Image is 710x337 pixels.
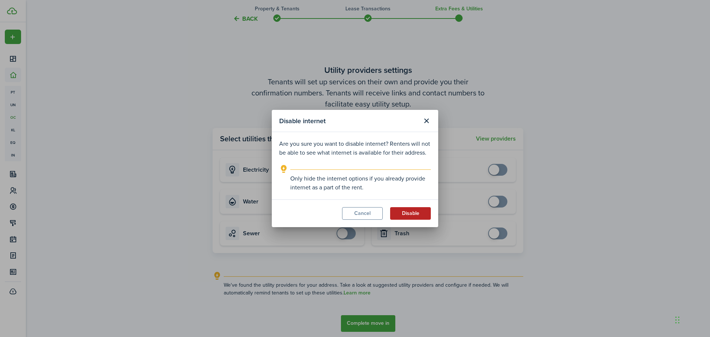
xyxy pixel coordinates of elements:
[675,309,680,331] div: Drag
[390,207,431,220] button: Disable
[290,174,431,192] explanation-description: Only hide the internet options if you already provide internet as a part of the rent.
[279,139,431,157] p: Are you sure you want to disable internet? Renters will not be able to see what internet is avail...
[279,165,288,173] i: outline
[420,115,433,127] button: Close modal
[673,301,710,337] iframe: Chat Widget
[342,207,383,220] button: Cancel
[279,114,418,128] modal-title: Disable internet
